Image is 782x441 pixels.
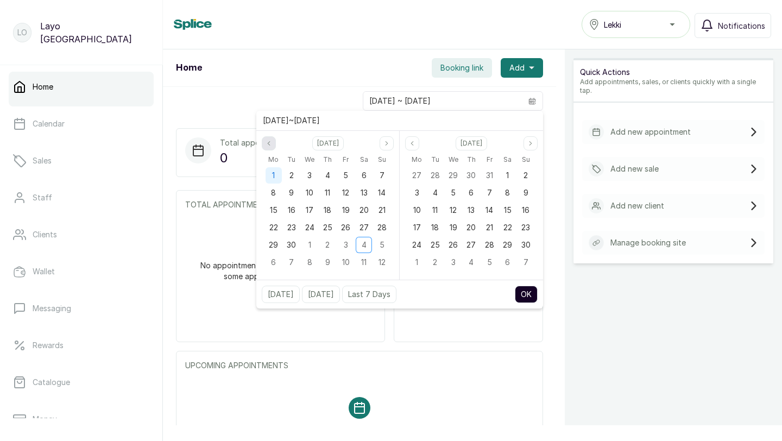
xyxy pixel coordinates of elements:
span: 10 [413,205,421,215]
span: 3 [415,188,419,197]
span: 31 [486,171,493,180]
span: 12 [450,205,457,215]
div: 01 Oct 2025 [301,236,319,254]
div: 04 Sep 2025 [319,167,337,184]
span: 3 [307,171,312,180]
div: 06 Nov 2025 [462,184,480,201]
p: Total appointments [220,137,291,148]
button: [DATE] [262,286,300,303]
a: Clients [9,219,154,250]
span: 8 [307,257,312,267]
button: Select month [456,136,487,150]
div: 04 Dec 2025 [462,254,480,271]
span: 3 [451,257,456,267]
button: Previous month [262,136,276,150]
span: 5 [451,188,456,197]
div: Tuesday [426,153,444,167]
span: 1 [415,257,418,267]
div: 03 Nov 2025 [408,184,426,201]
button: Lekki [582,11,690,38]
button: Select month [312,136,344,150]
div: Saturday [355,153,373,167]
span: 1 [506,171,509,180]
button: Next month [380,136,394,150]
div: 12 Sep 2025 [337,184,355,201]
span: We [449,153,458,166]
span: 7 [380,171,384,180]
div: 05 Nov 2025 [444,184,462,201]
div: 27 Sep 2025 [355,219,373,236]
span: 9 [524,188,528,197]
div: 20 Sep 2025 [355,201,373,219]
div: Friday [337,153,355,167]
span: 28 [377,223,387,232]
div: 25 Sep 2025 [319,219,337,236]
span: 16 [288,205,295,215]
div: 04 Oct 2025 [355,236,373,254]
span: 29 [503,240,512,249]
div: 12 Nov 2025 [444,201,462,219]
div: Sunday [373,153,391,167]
a: Wallet [9,256,154,287]
span: 29 [269,240,278,249]
span: Sa [503,153,512,166]
span: 12 [379,257,386,267]
div: 07 Nov 2025 [481,184,499,201]
span: 7 [289,257,294,267]
span: 5 [343,171,348,180]
div: Thursday [319,153,337,167]
span: Fr [487,153,493,166]
span: 12 [342,188,349,197]
span: We [305,153,314,166]
svg: page previous [266,140,272,147]
div: 02 Sep 2025 [282,167,300,184]
p: Money [33,414,57,425]
span: 2 [325,240,330,249]
input: Select date [363,92,522,110]
div: 15 Nov 2025 [499,201,516,219]
span: 13 [468,205,475,215]
span: 19 [342,205,350,215]
span: 8 [505,188,510,197]
div: 26 Sep 2025 [337,219,355,236]
p: No appointments. Visit your calendar to add some appointments for [DATE] [222,419,497,438]
span: 8 [271,188,276,197]
span: 17 [413,223,421,232]
p: Home [33,81,53,92]
div: 24 Sep 2025 [301,219,319,236]
a: Calendar [9,109,154,139]
span: Fr [343,153,349,166]
div: 10 Sep 2025 [301,184,319,201]
span: 20 [466,223,476,232]
p: TOTAL APPOINTMENTS [185,199,376,210]
div: 09 Sep 2025 [282,184,300,201]
span: 4 [362,240,367,249]
p: Calendar [33,118,65,129]
div: 30 Sep 2025 [282,236,300,254]
span: 6 [362,171,367,180]
span: 25 [323,223,332,232]
p: Clients [33,229,57,240]
div: 13 Nov 2025 [462,201,480,219]
div: 13 Sep 2025 [355,184,373,201]
p: Add new appointment [610,127,691,137]
div: 21 Nov 2025 [481,219,499,236]
div: 22 Nov 2025 [499,219,516,236]
span: 15 [504,205,512,215]
span: 10 [342,257,350,267]
div: 07 Dec 2025 [517,254,535,271]
span: 27 [412,171,421,180]
div: 16 Nov 2025 [517,201,535,219]
a: Catalogue [9,367,154,398]
div: 06 Dec 2025 [499,254,516,271]
div: 17 Sep 2025 [301,201,319,219]
div: Saturday [499,153,516,167]
span: 9 [289,188,294,197]
span: 23 [521,223,530,232]
a: Sales [9,146,154,176]
span: 6 [505,257,510,267]
div: 14 Sep 2025 [373,184,391,201]
div: 18 Sep 2025 [319,201,337,219]
div: 10 Oct 2025 [337,254,355,271]
button: Next month [524,136,538,150]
